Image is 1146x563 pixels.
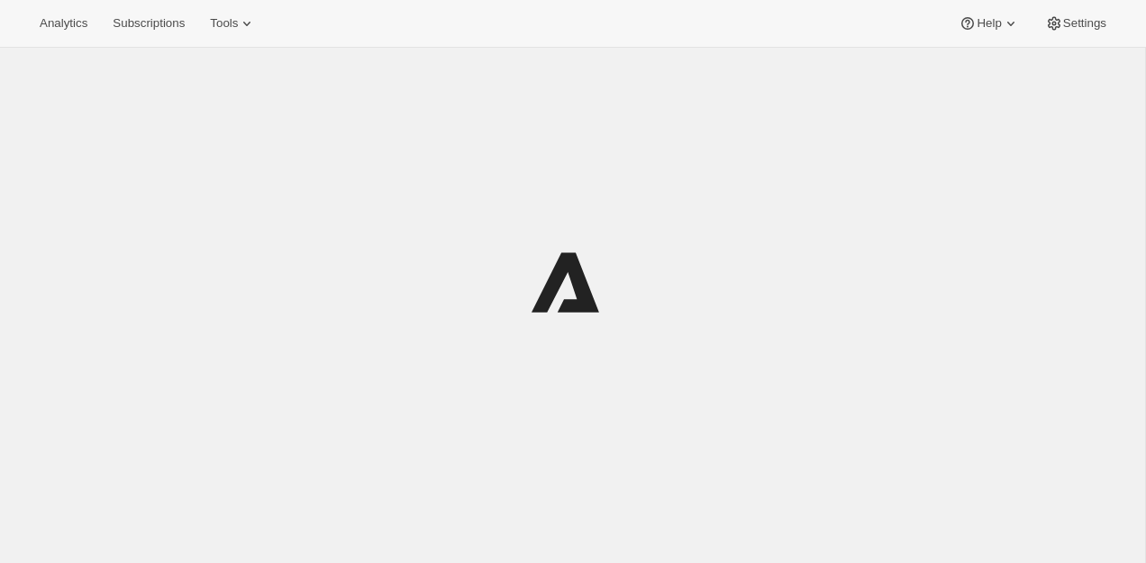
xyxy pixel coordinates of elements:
span: Settings [1063,16,1106,31]
button: Tools [199,11,267,36]
span: Help [977,16,1001,31]
button: Help [948,11,1030,36]
span: Tools [210,16,238,31]
button: Analytics [29,11,98,36]
span: Analytics [40,16,87,31]
button: Settings [1034,11,1117,36]
button: Subscriptions [102,11,196,36]
span: Subscriptions [113,16,185,31]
